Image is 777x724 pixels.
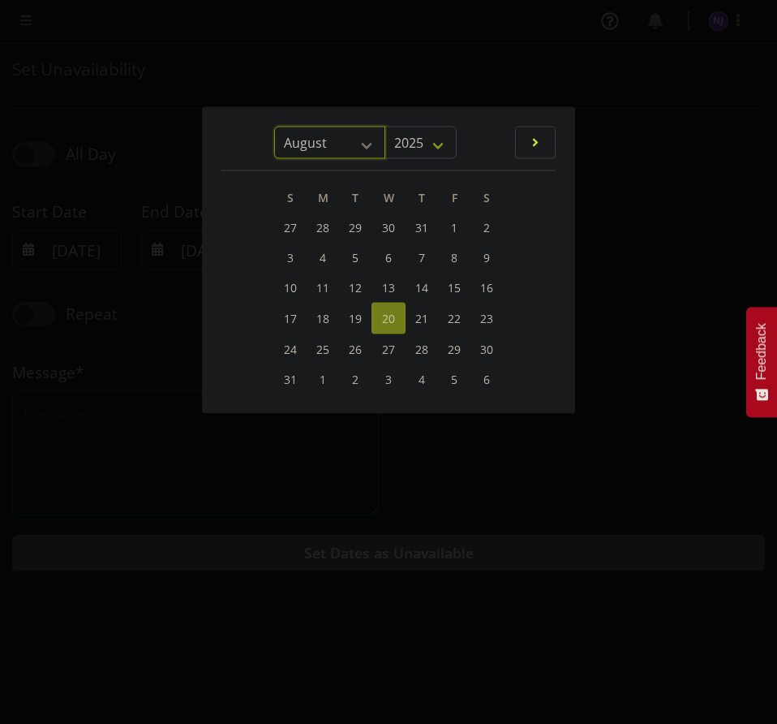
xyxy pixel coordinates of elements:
span: 10 [284,280,297,295]
span: 13 [382,280,395,295]
button: Feedback - Show survey [746,307,777,417]
span: 21 [415,311,428,326]
span: 5 [352,250,358,265]
span: 1 [320,372,326,387]
a: 28 [406,334,438,364]
span: Feedback [754,323,769,380]
span: 26 [349,342,362,357]
span: 30 [382,220,395,235]
span: 28 [415,342,428,357]
a: 25 [307,334,339,364]
span: 27 [284,220,297,235]
span: 31 [415,220,428,235]
span: 22 [448,311,461,326]
a: 24 [274,334,307,364]
span: S [287,190,294,205]
a: 21 [406,303,438,334]
span: 17 [284,311,297,326]
span: 15 [448,280,461,295]
span: 9 [483,250,490,265]
a: 26 [339,334,371,364]
span: 7 [419,250,425,265]
span: 11 [316,280,329,295]
span: 2 [483,220,490,235]
span: 4 [419,372,425,387]
span: W [384,190,394,205]
span: 19 [349,311,362,326]
a: 27 [371,334,406,364]
span: 29 [349,220,362,235]
span: 14 [415,280,428,295]
span: 6 [385,250,392,265]
span: 6 [483,372,490,387]
span: 25 [316,342,329,357]
span: 31 [284,372,297,387]
span: 29 [448,342,461,357]
a: 22 [438,303,470,334]
span: 30 [480,342,493,357]
span: F [452,190,457,205]
span: 24 [284,342,297,357]
span: 2 [352,372,358,387]
span: 1 [451,220,457,235]
span: 16 [480,280,493,295]
span: 20 [382,311,395,326]
span: T [352,190,358,205]
span: 12 [349,280,362,295]
span: 18 [316,311,329,326]
span: 4 [320,250,326,265]
span: 3 [287,250,294,265]
span: 27 [382,342,395,357]
span: M [318,190,328,205]
a: 31 [274,364,307,394]
a: 30 [470,334,503,364]
a: 29 [438,334,470,364]
a: 20 [371,303,406,334]
span: 8 [451,250,457,265]
span: T [419,190,425,205]
span: 3 [385,372,392,387]
span: 28 [316,220,329,235]
span: S [483,190,490,205]
span: 23 [480,311,493,326]
span: 5 [451,372,457,387]
a: 23 [470,303,503,334]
